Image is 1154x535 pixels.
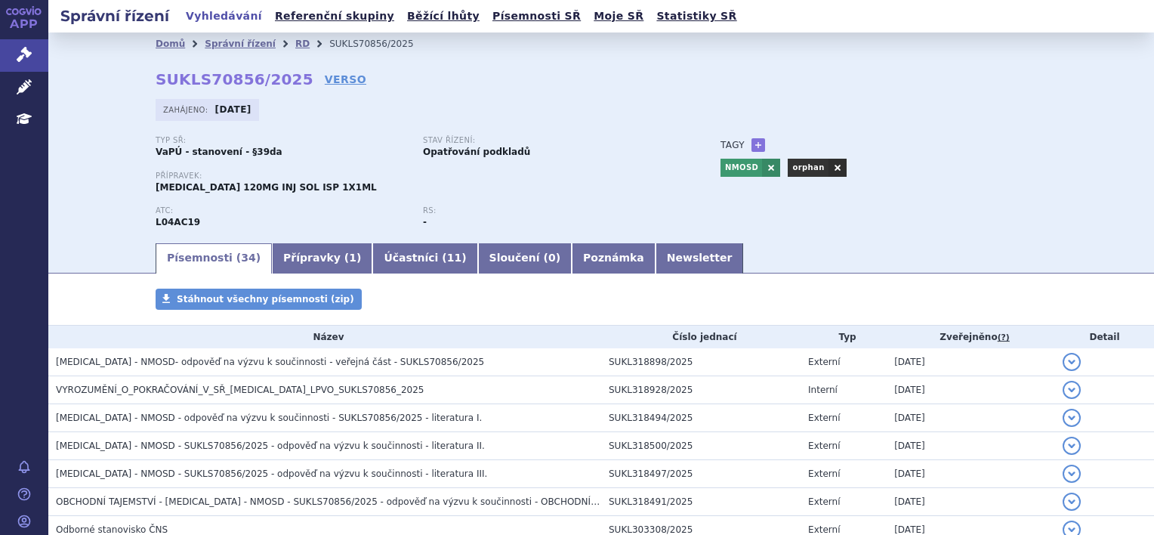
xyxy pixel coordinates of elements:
[156,39,185,49] a: Domů
[488,6,585,26] a: Písemnosti SŘ
[601,488,801,516] td: SUKL318491/2025
[56,441,485,451] span: ENSPRYNG - NMOSD - SUKLS70856/2025 - odpověď na výzvu k součinnosti - literatura II.
[56,496,641,507] span: OBCHODNÍ TAJEMSTVÍ - ENSPRYNG - NMOSD - SUKLS70856/2025 - odpověď na výzvu k součinnosti - OBCHOD...
[447,252,461,264] span: 11
[56,357,484,367] span: ENSPRYNG - NMOSD- odpověď na výzvu k součinnosti - veřejná část - SUKLS70856/2025
[548,252,556,264] span: 0
[156,243,272,274] a: Písemnosti (34)
[403,6,484,26] a: Běžící lhůty
[1055,326,1154,348] th: Detail
[1063,353,1081,371] button: detail
[156,172,690,181] p: Přípravek:
[808,441,840,451] span: Externí
[1063,465,1081,483] button: detail
[601,326,801,348] th: Číslo jednací
[887,488,1055,516] td: [DATE]
[808,524,840,535] span: Externí
[177,294,354,305] span: Stáhnout všechny písemnosti (zip)
[887,404,1055,432] td: [DATE]
[652,6,741,26] a: Statistiky SŘ
[788,159,828,177] a: orphan
[801,326,887,348] th: Typ
[156,289,362,310] a: Stáhnout všechny písemnosti (zip)
[423,217,427,227] strong: -
[601,432,801,460] td: SUKL318500/2025
[601,404,801,432] td: SUKL318494/2025
[720,136,745,154] h3: Tagy
[808,385,838,395] span: Interní
[423,136,675,145] p: Stav řízení:
[181,6,267,26] a: Vyhledávání
[601,348,801,376] td: SUKL318898/2025
[808,469,840,479] span: Externí
[156,147,282,157] strong: VaPÚ - stanovení - §39da
[589,6,648,26] a: Moje SŘ
[751,138,765,152] a: +
[156,206,408,215] p: ATC:
[1063,493,1081,511] button: detail
[887,432,1055,460] td: [DATE]
[601,460,801,488] td: SUKL318497/2025
[887,460,1055,488] td: [DATE]
[372,243,477,274] a: Účastníci (11)
[887,326,1055,348] th: Zveřejněno
[56,524,168,535] span: Odborné stanovisko ČNS
[215,104,251,115] strong: [DATE]
[808,357,840,367] span: Externí
[48,5,181,26] h2: Správní řízení
[808,496,840,507] span: Externí
[156,136,408,145] p: Typ SŘ:
[241,252,255,264] span: 34
[423,206,675,215] p: RS:
[720,159,762,177] a: NMOSD
[478,243,572,274] a: Sloučení (0)
[56,469,487,479] span: ENSPRYNG - NMOSD - SUKLS70856/2025 - odpověď na výzvu k součinnosti - literatura III.
[272,243,372,274] a: Přípravky (1)
[48,326,601,348] th: Název
[349,252,356,264] span: 1
[56,385,424,395] span: VYROZUMĚNÍ_O_POKRAČOVÁNÍ_V_SŘ_ENSPRYNG_LPVO_SUKLS70856_2025
[887,376,1055,404] td: [DATE]
[270,6,399,26] a: Referenční skupiny
[656,243,744,274] a: Newsletter
[998,332,1010,343] abbr: (?)
[1063,409,1081,427] button: detail
[156,217,200,227] strong: SATRALIZUMAB
[156,70,313,88] strong: SUKLS70856/2025
[325,72,366,87] a: VERSO
[205,39,276,49] a: Správní řízení
[56,413,482,423] span: ENSPRYNG - NMOSD - odpověď na výzvu k součinnosti - SUKLS70856/2025 - literatura I.
[295,39,310,49] a: RD
[423,147,530,157] strong: Opatřování podkladů
[163,104,211,116] span: Zahájeno:
[601,376,801,404] td: SUKL318928/2025
[808,413,840,423] span: Externí
[572,243,656,274] a: Poznámka
[156,182,377,193] span: [MEDICAL_DATA] 120MG INJ SOL ISP 1X1ML
[1063,437,1081,455] button: detail
[887,348,1055,376] td: [DATE]
[329,32,433,55] li: SUKLS70856/2025
[1063,381,1081,399] button: detail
